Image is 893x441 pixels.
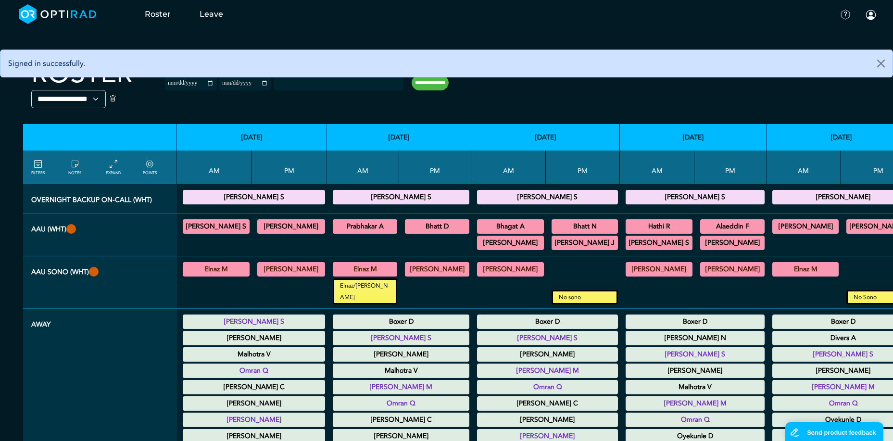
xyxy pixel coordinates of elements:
[23,184,177,214] th: Overnight backup on-call (WHT)
[478,365,616,377] summary: [PERSON_NAME] M
[333,315,469,329] div: Annual Leave 00:00 - 23:59
[333,219,397,234] div: CT Trauma & Urgent/MRI Trauma & Urgent 08:30 - 13:30
[259,221,324,232] summary: [PERSON_NAME]
[546,151,620,184] th: PM
[23,214,177,256] th: AAU (WHT)
[477,364,618,378] div: Study Leave 00:00 - 23:59
[702,221,763,232] summary: Alaeddin F
[626,364,765,378] div: Maternity Leave 00:00 - 23:59
[702,264,763,275] summary: [PERSON_NAME]
[477,396,618,411] div: Annual Leave 00:00 - 23:59
[477,315,618,329] div: Annual Leave 00:00 - 23:59
[627,316,763,328] summary: Boxer D
[327,151,399,184] th: AM
[334,316,468,328] summary: Boxer D
[31,159,45,176] a: FILTERS
[620,151,694,184] th: AM
[334,381,468,393] summary: [PERSON_NAME] M
[184,381,324,393] summary: [PERSON_NAME] C
[333,396,469,411] div: Study Leave 00:00 - 23:59
[405,262,469,277] div: General US 13:30 - 18:30
[478,332,616,344] summary: [PERSON_NAME] S
[478,237,542,249] summary: [PERSON_NAME]
[626,347,765,362] div: Study Leave 00:00 - 23:59
[327,124,471,151] th: [DATE]
[552,219,618,234] div: CT Trauma & Urgent/MRI Trauma & Urgent 13:30 - 18:30
[767,151,841,184] th: AM
[627,349,763,360] summary: [PERSON_NAME] S
[471,124,620,151] th: [DATE]
[477,219,544,234] div: CT Trauma & Urgent/MRI Trauma & Urgent 08:30 - 13:30
[478,221,542,232] summary: Bhagat A
[626,380,765,394] div: Annual Leave 00:00 - 23:59
[106,159,121,176] a: collapse/expand entries
[772,219,839,234] div: CT Trauma & Urgent/MRI Trauma & Urgent 08:30 - 13:30
[333,190,469,204] div: Overnight backup on-call 18:30 - 08:30
[406,221,468,232] summary: Bhatt D
[700,236,765,250] div: CT Trauma & Urgent/MRI Trauma & Urgent 13:30 - 18:30
[257,219,325,234] div: CT Trauma & Urgent/MRI Trauma & Urgent 13:30 - 18:30
[68,159,81,176] a: show/hide notes
[334,398,468,409] summary: Omran Q
[252,151,327,184] th: PM
[183,190,325,204] div: Overnight backup on-call 18:30 - 08:30
[627,237,691,249] summary: [PERSON_NAME] S
[477,190,618,204] div: Overnight backup on-call 18:30 - 08:30
[626,262,692,277] div: General US 08:30 - 13:00
[626,315,765,329] div: Annual Leave 00:00 - 23:59
[553,221,616,232] summary: Bhatt N
[183,413,325,427] div: Study Leave 00:00 - 23:59
[478,381,616,393] summary: Omran Q
[334,349,468,360] summary: [PERSON_NAME]
[184,191,324,203] summary: [PERSON_NAME] S
[627,365,763,377] summary: [PERSON_NAME]
[399,151,471,184] th: PM
[626,219,692,234] div: CT Trauma & Urgent/MRI Trauma & Urgent 08:30 - 13:30
[477,413,618,427] div: Maternity Leave 00:00 - 23:59
[184,365,324,377] summary: Omran Q
[774,264,837,275] summary: Elnaz M
[183,380,325,394] div: Annual Leave 00:00 - 23:59
[259,264,324,275] summary: [PERSON_NAME]
[334,280,396,303] small: Elnaz/[PERSON_NAME]
[552,236,618,250] div: CT Trauma & Urgent/MRI Trauma & Urgent 13:30 - 18:30
[333,380,469,394] div: Study Leave 00:00 - 23:59
[626,396,765,411] div: Study Leave 00:00 - 23:59
[334,365,468,377] summary: Malhotra V
[627,191,763,203] summary: [PERSON_NAME] S
[700,262,765,277] div: General US 13:30 - 18:30
[772,262,839,277] div: General US 08:30 - 13:00
[184,264,248,275] summary: Elnaz M
[626,413,765,427] div: Study Leave 00:00 - 23:59
[177,151,252,184] th: AM
[478,264,542,275] summary: [PERSON_NAME]
[183,331,325,345] div: Maternity Leave 00:00 - 23:59
[694,151,767,184] th: PM
[23,256,177,309] th: AAU Sono (WHT)
[626,331,765,345] div: Annual Leave 00:00 - 23:59
[477,236,544,250] div: CT Trauma & Urgent/MRI Trauma & Urgent 08:30 - 13:30
[333,262,397,277] div: General US 08:30 - 13:00
[406,264,468,275] summary: [PERSON_NAME]
[143,159,157,176] a: collapse/expand expected points
[477,380,618,394] div: Study Leave 00:00 - 23:59
[620,124,767,151] th: [DATE]
[183,315,325,329] div: Study Leave 00:00 - 23:59
[184,316,324,328] summary: [PERSON_NAME] S
[334,221,396,232] summary: Prabhakar A
[553,291,616,303] small: No sono
[183,364,325,378] div: Study Leave 00:00 - 23:59
[627,381,763,393] summary: Malhotra V
[19,4,97,24] img: brand-opti-rad-logos-blue-and-white-d2f68631ba2948856bd03f2d395fb146ddc8fb01b4b6e9315ea85fa773367...
[627,332,763,344] summary: [PERSON_NAME] N
[333,331,469,345] div: Study Leave 00:00 - 23:59
[626,236,692,250] div: CT Trauma & Urgent/MRI Trauma & Urgent 08:30 - 13:30
[478,316,616,328] summary: Boxer D
[627,414,763,426] summary: Omran Q
[477,262,544,277] div: General US 08:30 - 13:00
[627,221,691,232] summary: Hathi R
[183,219,250,234] div: CT Trauma & Urgent/MRI Trauma & Urgent 08:30 - 13:30
[553,237,616,249] summary: [PERSON_NAME] J
[257,262,325,277] div: General US 13:30 - 18:30
[334,264,396,275] summary: Elnaz M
